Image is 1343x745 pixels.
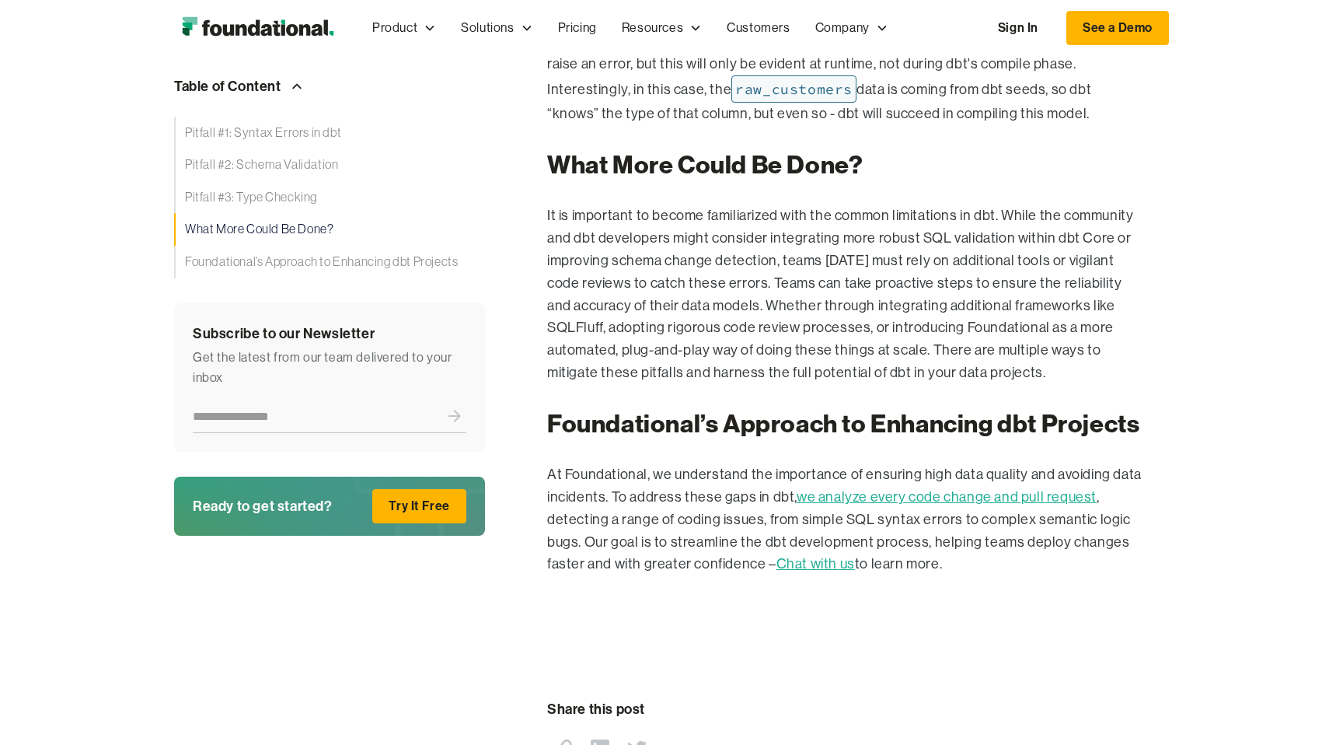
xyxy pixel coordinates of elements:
[174,12,341,44] img: Foundational Logo
[609,2,714,54] div: Resources
[193,348,466,387] div: Get the latest from our team delivered to your inbox
[546,2,609,54] a: Pricing
[547,150,1144,180] h2: What More Could Be Done?
[547,600,1144,623] p: ‍
[193,321,466,345] div: Subscribe to our Newsletter
[547,698,645,721] div: Share this post
[1063,565,1343,745] iframe: Chat Widget
[622,18,683,38] div: Resources
[288,77,306,96] img: Arrow
[815,18,870,38] div: Company
[982,12,1054,44] a: Sign In
[174,213,485,246] a: What More Could Be Done?
[193,495,333,518] div: Ready to get started?
[1066,11,1169,45] a: See a Demo
[448,2,545,54] div: Solutions
[547,26,1144,125] p: In this example, attempting to concatenate the string with an integer should raise an error, but ...
[193,400,466,433] form: Newsletter Form
[461,18,514,38] div: Solutions
[174,12,341,44] a: home
[803,2,901,54] div: Company
[372,489,466,523] a: Try It Free
[174,246,485,278] a: Foundational’s Approach to Enhancing dbt Projects
[360,2,448,54] div: Product
[174,181,485,214] a: Pitfall #3: Type Checking
[174,116,485,149] a: Pitfall #1: Syntax Errors in dbt
[776,556,855,572] a: Chat with us
[174,75,281,98] div: Table of Content
[547,205,1144,383] p: It is important to become familiarized with the common limitations in dbt. While the community an...
[731,75,856,103] span: raw_customers
[797,489,1097,505] a: we analyze every code change and pull request
[714,2,802,54] a: Customers
[547,463,1144,575] p: At Foundational, we understand the importance of ensuring high data quality and avoiding data inc...
[547,409,1144,439] h2: Foundational’s Approach to Enhancing dbt Projects
[372,18,417,38] div: Product
[443,400,466,432] input: Submit
[174,149,485,181] a: Pitfall #2: Schema Validation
